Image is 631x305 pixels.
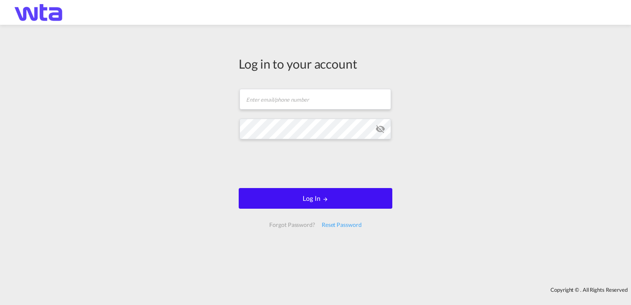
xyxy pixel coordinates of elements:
img: bf843820205c11f09835497521dffd49.png [12,3,68,22]
md-icon: icon-eye-off [375,124,385,134]
button: LOGIN [239,188,392,209]
div: Reset Password [318,217,365,232]
div: Forgot Password? [266,217,318,232]
input: Enter email/phone number [240,89,391,110]
iframe: reCAPTCHA [253,148,378,180]
div: Log in to your account [239,55,392,72]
